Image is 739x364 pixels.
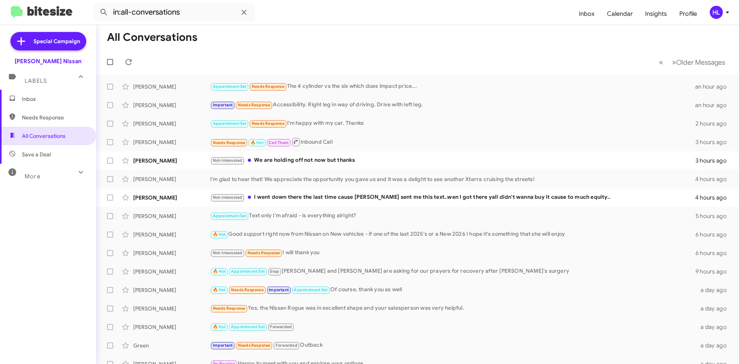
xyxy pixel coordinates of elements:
[696,231,733,238] div: 6 hours ago
[268,324,294,331] span: Forwarded
[639,3,673,25] a: Insights
[210,230,696,239] div: Good support right now from Nissan on New vehicles - if one of the last 2025's or a New 2026 I ho...
[133,231,210,238] div: [PERSON_NAME]
[252,121,284,126] span: Needs Response
[133,249,210,257] div: [PERSON_NAME]
[654,54,668,70] button: Previous
[22,132,65,140] span: All Conversations
[210,341,696,350] div: Outback
[269,140,289,145] span: Call Them
[133,286,210,294] div: [PERSON_NAME]
[695,101,733,109] div: an hour ago
[210,304,696,313] div: Yes, the Nissan Rogue was in excellent shape and your salesperson was very helpful.
[22,114,87,121] span: Needs Response
[133,101,210,109] div: [PERSON_NAME]
[252,84,284,89] span: Needs Response
[659,57,663,67] span: «
[210,156,696,165] div: We are holding off not now but thanks
[210,267,696,276] div: [PERSON_NAME] and [PERSON_NAME] are asking for our prayers for recovery after [PERSON_NAME]'s sur...
[696,342,733,349] div: a day ago
[696,305,733,312] div: a day ago
[696,120,733,127] div: 2 hours ago
[93,3,255,22] input: Search
[213,102,233,107] span: Important
[213,195,242,200] span: Not-Interested
[107,31,197,44] h1: All Conversations
[238,102,271,107] span: Needs Response
[695,83,733,91] div: an hour ago
[133,194,210,201] div: [PERSON_NAME]
[696,212,733,220] div: 5 hours ago
[210,248,696,257] div: I will thank you
[213,287,226,292] span: 🔥 Hot
[231,269,265,274] span: Appointment Set
[33,37,80,45] span: Special Campaign
[213,84,247,89] span: Appointment Set
[274,342,299,349] span: Forwarded
[710,6,723,19] div: HL
[133,175,210,183] div: [PERSON_NAME]
[247,250,280,255] span: Needs Response
[210,175,695,183] div: I'm glad to hear that! We appreciate the opportunity you gave us and it was a delight to see anot...
[213,158,242,163] span: Not-Interested
[231,324,265,329] span: Appointment Set
[696,138,733,146] div: 3 hours ago
[210,193,695,202] div: I went down there the last time cause [PERSON_NAME] sent me this text..wen I got there yall didn'...
[251,140,264,145] span: 🔥 Hot
[294,287,328,292] span: Appointment Set
[133,120,210,127] div: [PERSON_NAME]
[667,54,730,70] button: Next
[696,323,733,331] div: a day ago
[672,57,676,67] span: »
[213,306,246,311] span: Needs Response
[133,83,210,91] div: [PERSON_NAME]
[238,343,271,348] span: Needs Response
[133,268,210,275] div: [PERSON_NAME]
[133,138,210,146] div: [PERSON_NAME]
[210,82,695,91] div: The 4 cylinder vs the six which does impact price...
[10,32,86,50] a: Special Campaign
[210,211,696,220] div: Text only I'm afraid - is everything alright?
[655,54,730,70] nav: Page navigation example
[133,305,210,312] div: [PERSON_NAME]
[22,151,51,158] span: Save a Deal
[703,6,731,19] button: HL
[231,287,264,292] span: Needs Response
[213,269,226,274] span: 🔥 Hot
[696,286,733,294] div: a day ago
[25,77,47,84] span: Labels
[270,269,279,274] span: Stop
[213,140,246,145] span: Needs Response
[133,157,210,164] div: [PERSON_NAME]
[133,323,210,331] div: [PERSON_NAME]
[213,324,226,329] span: 🔥 Hot
[695,175,733,183] div: 4 hours ago
[676,58,725,67] span: Older Messages
[15,57,82,65] div: [PERSON_NAME] Nissan
[213,213,247,218] span: Appointment Set
[133,342,210,349] div: Green
[695,194,733,201] div: 4 hours ago
[573,3,601,25] a: Inbox
[213,121,247,126] span: Appointment Set
[25,173,40,180] span: More
[696,157,733,164] div: 3 hours ago
[696,268,733,275] div: 9 hours ago
[133,212,210,220] div: [PERSON_NAME]
[213,343,233,348] span: Important
[696,249,733,257] div: 6 hours ago
[673,3,703,25] a: Profile
[213,250,242,255] span: Not-Interested
[210,101,695,109] div: Accessibility. Right leg in way of driving. Drive with left leg.
[210,137,696,147] div: Inbound Call
[601,3,639,25] a: Calendar
[22,95,87,103] span: Inbox
[269,287,289,292] span: Important
[213,232,226,237] span: 🔥 Hot
[210,285,696,294] div: Of course, thank you as well
[210,119,696,128] div: I'm happy with my car. Thanks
